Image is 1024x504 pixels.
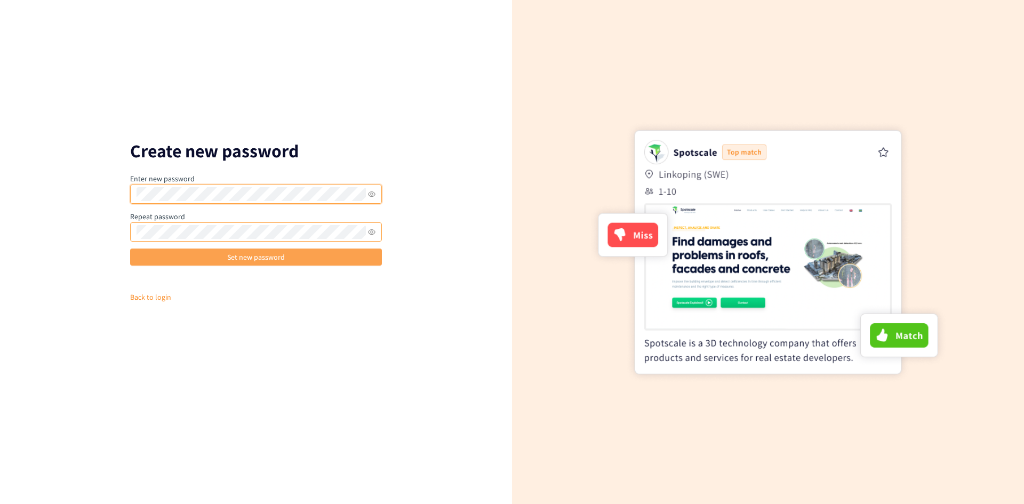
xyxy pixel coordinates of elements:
[130,249,382,266] button: Set new password
[368,228,375,236] span: eye
[130,174,195,183] label: Enter new password
[850,389,1024,504] iframe: Chat Widget
[368,190,375,198] span: eye
[130,292,171,302] a: Back to login
[227,251,285,263] span: Set new password
[130,212,185,221] label: Repeat password
[130,142,382,159] p: Create new password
